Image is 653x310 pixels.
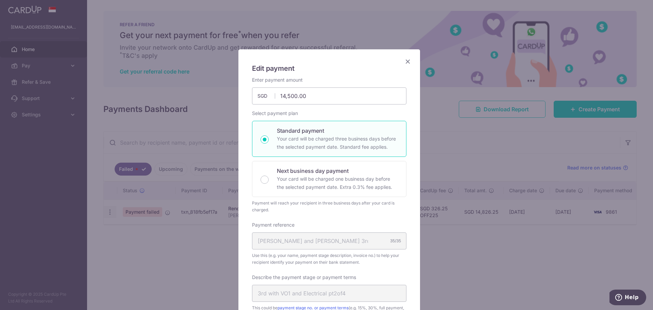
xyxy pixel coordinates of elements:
p: Next business day payment [277,167,398,175]
p: Your card will be charged one business day before the selected payment date. Extra 0.3% fee applies. [277,175,398,191]
label: Enter payment amount [252,77,303,83]
iframe: Opens a widget where you can find more information [609,290,646,307]
span: SGD [257,93,275,99]
p: Standard payment [277,127,398,135]
label: Describe the payment stage or payment terms [252,274,356,281]
h5: Edit payment [252,63,406,74]
span: Use this (e.g. your name, payment stage description, invoice no.) to help your recipient identify... [252,252,406,266]
button: Close [404,58,412,66]
input: 0.00 [252,87,406,104]
label: Payment reference [252,222,295,228]
label: Select payment plan [252,110,298,117]
div: 35/35 [390,238,401,244]
div: Payment will reach your recipient in three business days after your card is charged. [252,200,406,213]
p: Your card will be charged three business days before the selected payment date. Standard fee appl... [277,135,398,151]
